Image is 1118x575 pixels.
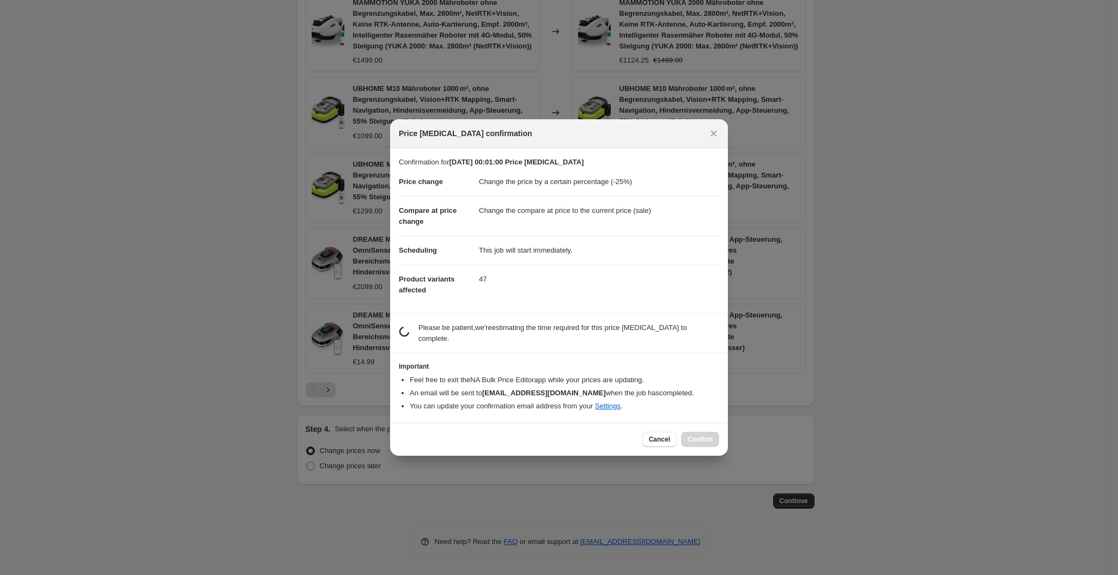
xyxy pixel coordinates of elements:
[399,275,455,294] span: Product variants affected
[479,236,719,265] dd: This job will start immediately.
[595,402,621,410] a: Settings
[482,389,606,397] b: [EMAIL_ADDRESS][DOMAIN_NAME]
[479,265,719,293] dd: 47
[399,246,437,254] span: Scheduling
[706,126,721,141] button: Close
[399,128,532,139] span: Price [MEDICAL_DATA] confirmation
[418,322,719,344] p: Please be patient, we're estimating the time required for this price [MEDICAL_DATA] to complete.
[479,196,719,225] dd: Change the compare at price to the current price (sale)
[399,362,719,371] h3: Important
[410,401,719,412] li: You can update your confirmation email address from your .
[479,168,719,196] dd: Change the price by a certain percentage (-25%)
[449,158,584,166] b: [DATE] 00:01:00 Price [MEDICAL_DATA]
[410,388,719,399] li: An email will be sent to when the job has completed .
[642,432,677,447] button: Cancel
[410,375,719,386] li: Feel free to exit the NA Bulk Price Editor app while your prices are updating.
[399,157,719,168] p: Confirmation for
[399,206,457,225] span: Compare at price change
[649,435,670,444] span: Cancel
[399,178,443,186] span: Price change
